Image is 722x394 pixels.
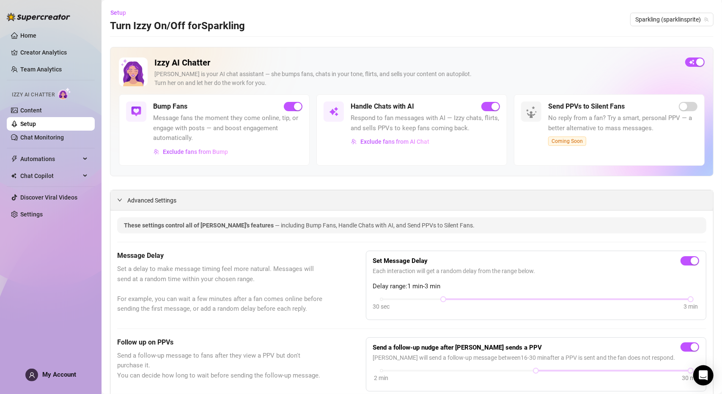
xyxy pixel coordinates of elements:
button: Setup [110,6,133,19]
span: Each interaction will get a random delay from the range below. [373,266,699,276]
img: silent-fans-ppv-o-N6Mmdf.svg [526,106,539,120]
div: 30 sec [373,302,390,311]
h5: Follow up on PPVs [117,337,324,347]
strong: Send a follow-up nudge after [PERSON_NAME] sends a PPV [373,344,542,351]
a: Settings [20,211,43,218]
div: Open Intercom Messenger [693,365,714,386]
span: thunderbolt [11,156,18,162]
h5: Handle Chats with AI [351,101,414,112]
span: No reply from a fan? Try a smart, personal PPV — a better alternative to mass messages. [548,113,697,133]
span: user [29,372,35,378]
span: Izzy AI Chatter [12,91,55,99]
span: Advanced Settings [127,196,176,205]
a: Discover Viral Videos [20,194,77,201]
img: svg%3e [154,149,159,155]
span: Respond to fan messages with AI — Izzy chats, flirts, and sells PPVs to keep fans coming back. [351,113,500,133]
span: Setup [110,9,126,16]
div: 3 min [684,302,698,311]
span: Delay range: 1 min - 3 min [373,282,699,292]
span: Send a follow-up message to fans after they view a PPV but don't purchase it. You can decide how ... [117,351,324,381]
img: logo-BBDzfeDw.svg [7,13,70,21]
h3: Turn Izzy On/Off for Sparkling [110,19,245,33]
span: Coming Soon [548,137,586,146]
a: Chat Monitoring [20,134,64,141]
a: Creator Analytics [20,46,88,59]
span: Set a delay to make message timing feel more natural. Messages will send at a random time within ... [117,264,324,314]
h5: Bump Fans [153,101,187,112]
span: These settings control all of [PERSON_NAME]'s features [124,222,275,229]
img: svg%3e [351,139,357,145]
span: Exclude fans from AI Chat [360,138,429,145]
h5: Send PPVs to Silent Fans [548,101,625,112]
h5: Message Delay [117,251,324,261]
span: My Account [42,371,76,378]
span: — including Bump Fans, Handle Chats with AI, and Send PPVs to Silent Fans. [275,222,475,229]
img: svg%3e [329,107,339,117]
div: 30 min [682,373,700,383]
button: Exclude fans from Bump [153,145,228,159]
a: Content [20,107,42,114]
span: Automations [20,152,80,166]
div: expanded [117,195,127,205]
button: Exclude fans from AI Chat [351,135,430,148]
div: [PERSON_NAME] is your AI chat assistant — she bumps fans, chats in your tone, flirts, and sells y... [154,70,678,88]
a: Team Analytics [20,66,62,73]
strong: Set Message Delay [373,257,428,265]
img: AI Chatter [58,88,71,100]
h2: Izzy AI Chatter [154,57,678,68]
a: Home [20,32,36,39]
img: Izzy AI Chatter [119,57,148,86]
span: expanded [117,197,122,202]
div: 2 min [374,373,389,383]
span: Message fans the moment they come online, tip, or engage with posts — and boost engagement automa... [153,113,302,143]
a: Setup [20,120,36,127]
img: Chat Copilot [11,173,16,179]
span: team [704,17,709,22]
img: svg%3e [131,107,141,117]
span: Chat Copilot [20,169,80,183]
span: Sparkling (sparklinsprite) [635,13,708,26]
span: Exclude fans from Bump [163,148,228,155]
span: [PERSON_NAME] will send a follow-up message between 16 - 30 min after a PPV is sent and the fan d... [373,353,699,362]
